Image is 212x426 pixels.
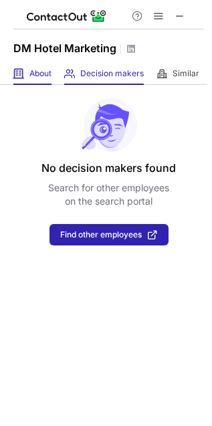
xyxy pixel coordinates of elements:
[80,98,138,152] img: No leads found
[27,8,107,24] img: ContactOut v5.3.10
[41,160,176,176] header: No decision makers found
[60,230,142,239] span: Find other employees
[173,68,199,79] span: Similar
[49,224,169,245] button: Find other employees
[29,68,51,79] span: About
[13,40,116,56] h1: DM Hotel Marketing
[48,181,169,208] p: Search for other employees on the search portal
[80,68,144,79] span: Decision makers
